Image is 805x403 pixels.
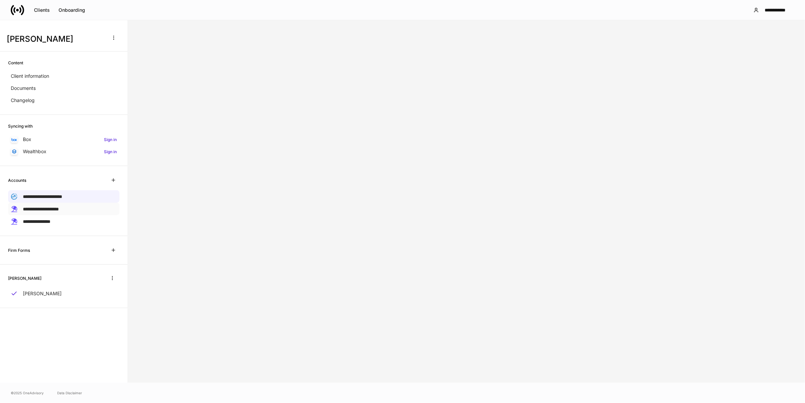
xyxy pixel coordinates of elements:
p: Wealthbox [23,148,46,155]
a: Documents [8,82,119,94]
a: [PERSON_NAME] [8,288,119,300]
div: Clients [34,8,50,12]
a: Data Disclaimer [57,390,82,396]
h6: Sign in [104,148,117,155]
button: Clients [30,5,54,15]
img: oYqM9ojoZLfzCHUefNbBcWHcyDPbQKagtYciMC8pFl3iZXy3dU33Uwy+706y+0q2uJ1ghNQf2OIHrSh50tUd9HaB5oMc62p0G... [11,138,17,141]
a: WealthboxSign in [8,145,119,158]
h6: [PERSON_NAME] [8,275,41,281]
a: BoxSign in [8,133,119,145]
div: Onboarding [59,8,85,12]
h6: Syncing with [8,123,33,129]
p: Client information [11,73,49,79]
h6: Firm Forms [8,247,30,254]
a: Changelog [8,94,119,106]
p: Documents [11,85,36,92]
h6: Accounts [8,177,26,183]
p: Changelog [11,97,35,104]
span: © 2025 OneAdvisory [11,390,44,396]
h6: Sign in [104,136,117,143]
h6: Content [8,60,23,66]
button: Onboarding [54,5,89,15]
a: Client information [8,70,119,82]
p: [PERSON_NAME] [23,290,62,297]
h3: [PERSON_NAME] [7,34,104,44]
p: Box [23,136,31,143]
